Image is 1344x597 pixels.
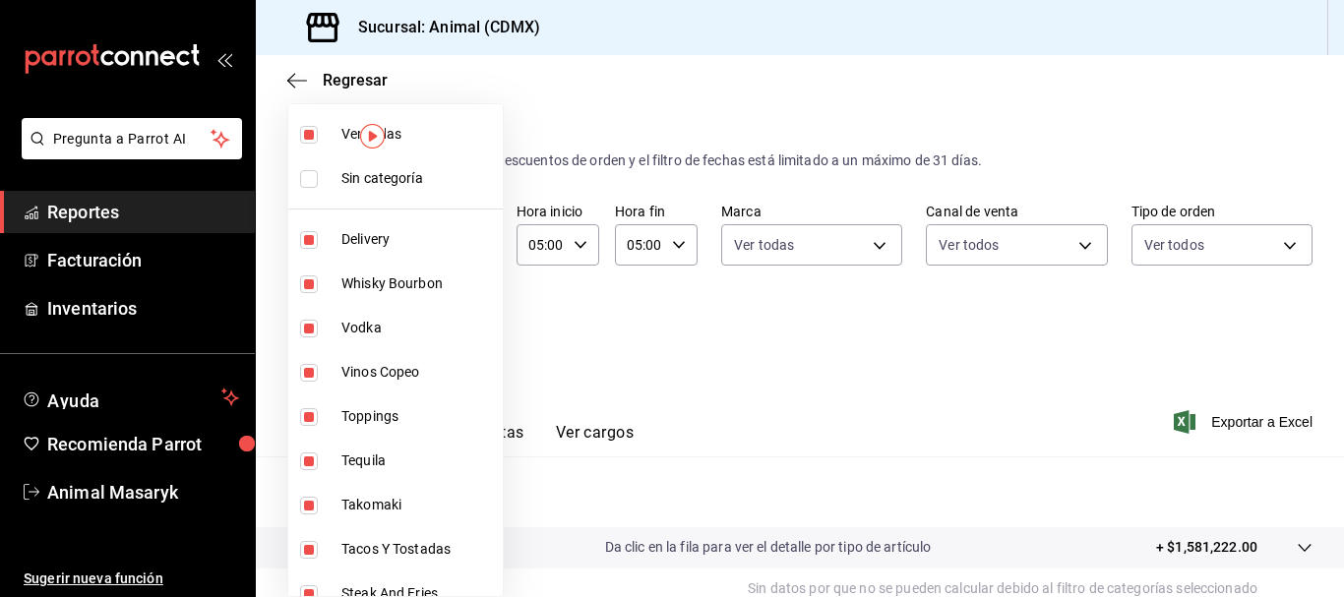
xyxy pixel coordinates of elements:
span: Whisky Bourbon [341,273,495,294]
span: Takomaki [341,495,495,515]
span: Delivery [341,229,495,250]
span: Tacos Y Tostadas [341,539,495,560]
span: Vodka [341,318,495,338]
span: Ver todas [341,124,495,145]
span: Tequila [341,450,495,471]
span: Toppings [341,406,495,427]
span: Vinos Copeo [341,362,495,383]
img: Tooltip marker [360,124,385,149]
span: Sin categoría [341,168,495,189]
